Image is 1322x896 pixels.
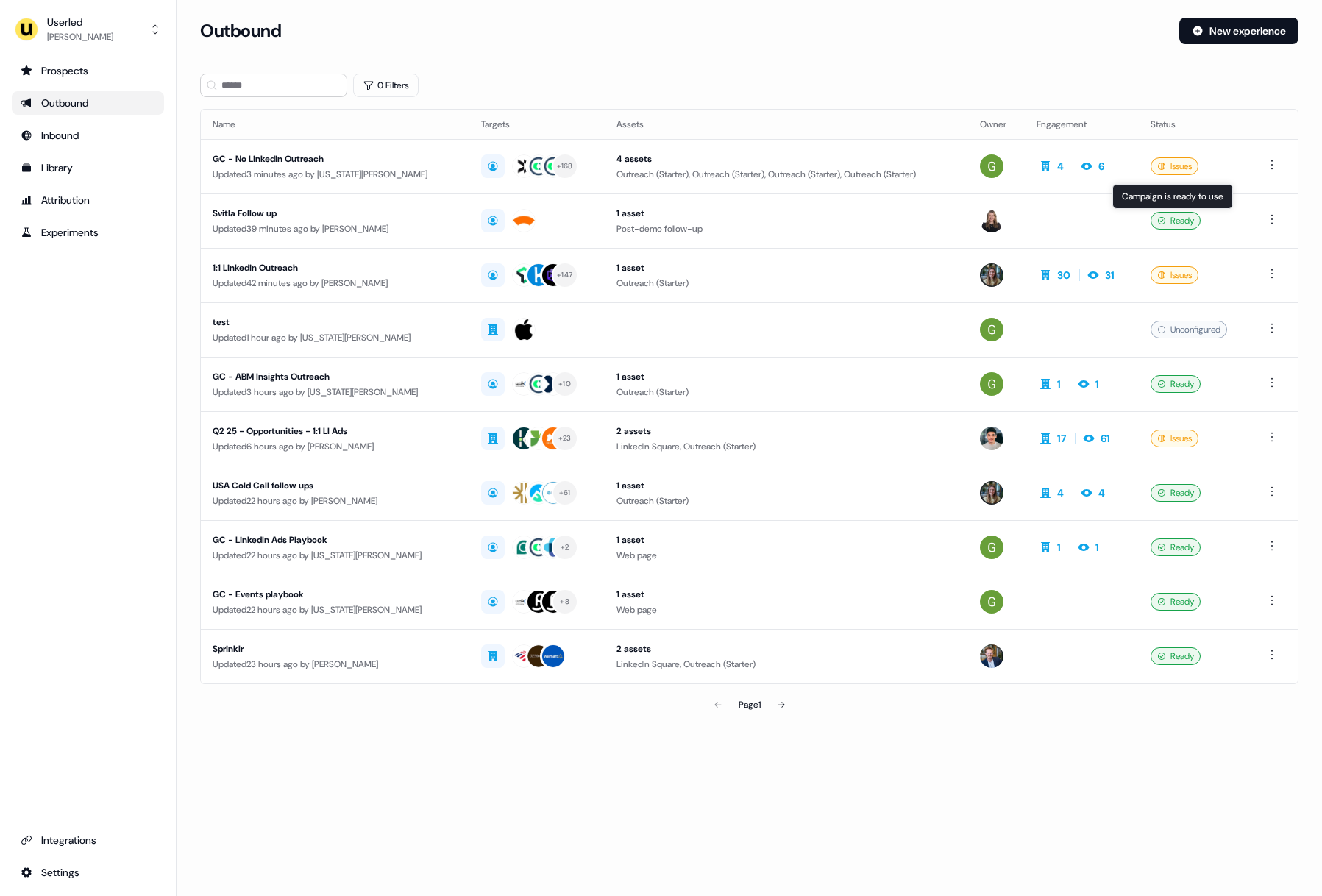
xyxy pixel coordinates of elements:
a: Go to outbound experience [12,91,164,115]
div: Issues [1151,157,1198,175]
div: 2 assets [616,424,956,438]
img: Georgia [980,372,1003,396]
div: 1 asset [616,478,956,493]
div: 1 [1095,377,1099,391]
div: Updated 42 minutes ago by [PERSON_NAME] [213,276,458,291]
img: Charlotte [980,481,1003,505]
div: LinkedIn Square, Outreach (Starter) [616,439,956,454]
div: 1:1 Linkedin Outreach [213,260,458,275]
img: Georgia [980,536,1003,559]
div: Post-demo follow-up [616,221,956,236]
img: Yann [980,644,1003,668]
div: Attribution [21,193,155,207]
div: LinkedIn Square, Outreach (Starter) [616,657,956,672]
div: Integrations [21,833,155,847]
div: Ready [1151,484,1201,502]
a: Go to integrations [12,828,164,852]
a: Go to attribution [12,188,164,212]
a: Go to prospects [12,59,164,82]
img: Georgia [980,154,1003,178]
div: 6 [1098,159,1104,174]
div: [PERSON_NAME] [47,29,113,44]
div: Ready [1151,647,1201,665]
div: Outreach (Starter) [616,385,956,399]
div: + 147 [557,269,572,282]
div: 17 [1057,431,1066,446]
th: Status [1139,110,1251,139]
img: Vincent [980,427,1003,450]
div: Inbound [21,128,155,143]
div: Updated 39 minutes ago by [PERSON_NAME] [213,221,458,236]
div: GC - LinkedIn Ads Playbook [213,533,458,547]
button: Userled[PERSON_NAME] [12,12,164,47]
div: 1 [1057,377,1061,391]
button: 0 Filters [353,74,419,97]
div: GC - Events playbook [213,587,458,602]
div: Web page [616,548,956,563]
div: 1 asset [616,533,956,547]
img: Georgia [980,318,1003,341]
div: 4 assets [616,152,956,166]
div: Updated 3 minutes ago by [US_STATE][PERSON_NAME] [213,167,458,182]
div: 4 [1057,159,1064,174]
div: Campaign is ready to use [1112,184,1233,209]
div: + 2 [561,541,569,554]
a: Go to templates [12,156,164,179]
div: Web page [616,602,956,617]
a: Go to Inbound [12,124,164,147]
div: 1 asset [616,369,956,384]
div: Ready [1151,375,1201,393]
div: Sprinklr [213,641,458,656]
div: Updated 6 hours ago by [PERSON_NAME] [213,439,458,454]
div: Ready [1151,593,1201,611]
div: Unconfigured [1151,321,1227,338]
div: Prospects [21,63,155,78]
div: Issues [1151,430,1198,447]
div: 4 [1057,486,1064,500]
div: 30 [1057,268,1070,282]
h3: Outbound [200,20,281,42]
div: 1 asset [616,260,956,275]
a: Go to integrations [12,861,164,884]
div: Outbound [21,96,155,110]
div: Ready [1151,538,1201,556]
div: Updated 1 hour ago by [US_STATE][PERSON_NAME] [213,330,458,345]
a: Go to experiments [12,221,164,244]
button: New experience [1179,18,1298,44]
img: Geneviève [980,209,1003,232]
th: Targets [469,110,605,139]
div: Svitla Follow up [213,206,458,221]
div: 31 [1105,268,1115,282]
div: Settings [21,865,155,880]
th: Engagement [1025,110,1139,139]
div: 1 [1095,540,1099,555]
div: Outreach (Starter) [616,276,956,291]
div: + 168 [557,160,573,173]
img: Georgia [980,590,1003,614]
div: 4 [1098,486,1105,500]
div: + 61 [559,486,571,499]
th: Name [201,110,469,139]
div: + 23 [558,432,572,445]
div: 2 assets [616,641,956,656]
div: Updated 22 hours ago by [PERSON_NAME] [213,494,458,508]
div: Userled [47,15,113,29]
div: 1 asset [616,206,956,221]
div: + 8 [560,595,569,608]
div: Library [21,160,155,175]
div: Updated 3 hours ago by [US_STATE][PERSON_NAME] [213,385,458,399]
div: Updated 22 hours ago by [US_STATE][PERSON_NAME] [213,602,458,617]
img: Charlotte [980,263,1003,287]
th: Assets [605,110,968,139]
div: USA Cold Call follow ups [213,478,458,493]
div: Issues [1151,266,1198,284]
div: 61 [1101,431,1110,446]
th: Owner [968,110,1025,139]
div: Outreach (Starter), Outreach (Starter), Outreach (Starter), Outreach (Starter) [616,167,956,182]
div: GC - No LinkedIn Outreach [213,152,458,166]
div: Experiments [21,225,155,240]
div: Outreach (Starter) [616,494,956,508]
div: 1 [1057,540,1061,555]
div: + 10 [558,377,571,391]
div: Updated 23 hours ago by [PERSON_NAME] [213,657,458,672]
